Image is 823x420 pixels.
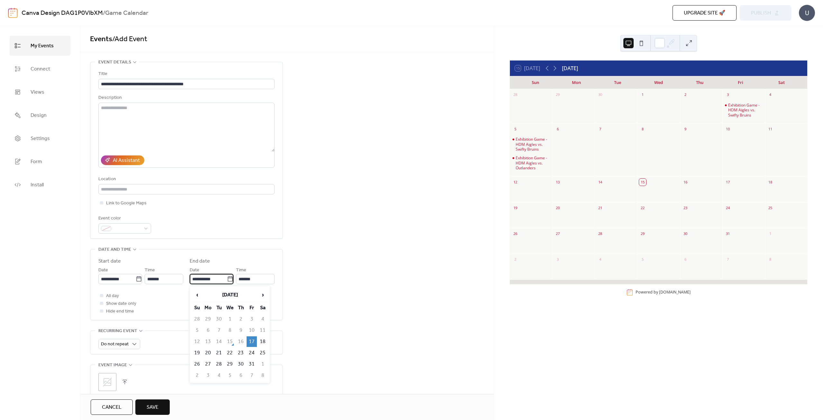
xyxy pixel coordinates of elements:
td: 20 [203,348,213,358]
span: / Add Event [112,32,147,46]
div: Exhibition Game - HDM Aigles vs. Swifty Bruins [728,103,762,118]
a: [DOMAIN_NAME] [659,290,691,295]
td: 7 [247,370,257,381]
td: 5 [192,325,202,336]
a: Views [10,82,70,102]
td: 14 [214,336,224,347]
div: 11 [767,126,774,133]
div: 30 [597,91,604,98]
div: 28 [597,230,604,237]
div: 18 [767,179,774,186]
div: 26 [512,230,519,237]
a: Cancel [91,399,133,415]
div: 31 [724,230,731,237]
div: Description [98,94,273,102]
span: Event image [98,361,127,369]
a: Events [90,32,112,46]
div: End date [190,257,210,265]
a: Install [10,175,70,195]
td: 21 [214,348,224,358]
b: / [103,7,105,19]
span: Install [31,180,44,190]
th: Fr [247,303,257,313]
td: 16 [236,336,246,347]
td: 2 [192,370,202,381]
div: 1 [767,230,774,237]
span: Link to Google Maps [106,200,147,207]
span: Time [145,266,155,274]
span: Connect [31,64,50,74]
div: 24 [724,204,731,211]
div: Event color [98,215,150,222]
td: 9 [236,325,246,336]
td: 6 [236,370,246,381]
td: 7 [214,325,224,336]
div: 28 [512,91,519,98]
td: 3 [203,370,213,381]
a: Connect [10,59,70,79]
div: 7 [724,256,731,263]
span: Recurring event [98,327,137,335]
a: My Events [10,36,70,56]
div: Exhibition Game - HDM Aigles vs. Swifty Bruins [722,103,765,118]
td: 1 [258,359,268,369]
td: 28 [192,314,202,324]
td: 12 [192,336,202,347]
div: Start date [98,257,121,265]
button: AI Assistant [101,155,144,165]
td: 13 [203,336,213,347]
span: ‹ [192,288,202,301]
td: 3 [247,314,257,324]
div: U [799,5,815,21]
td: 8 [225,325,235,336]
span: Hide end time [106,308,134,315]
div: 19 [512,204,519,211]
th: Sa [258,303,268,313]
div: Thu [679,76,720,89]
div: 13 [554,179,561,186]
div: Title [98,70,273,78]
td: 22 [225,348,235,358]
div: 4 [597,256,604,263]
div: Exhibition Game - HDM Aigles vs. Outlanders [516,155,550,171]
button: Upgrade site 🚀 [673,5,737,21]
div: ; [98,373,116,391]
span: Cancel [102,404,122,411]
div: 2 [682,91,689,98]
td: 4 [258,314,268,324]
th: Su [192,303,202,313]
div: 1 [639,91,646,98]
td: 6 [203,325,213,336]
td: 1 [225,314,235,324]
th: Mo [203,303,213,313]
td: 29 [203,314,213,324]
div: Mon [556,76,597,89]
td: 10 [247,325,257,336]
td: 4 [214,370,224,381]
td: 26 [192,359,202,369]
div: Sat [761,76,802,89]
span: Do not repeat [101,340,129,349]
a: Form [10,152,70,172]
div: 27 [554,230,561,237]
td: 31 [247,359,257,369]
td: 5 [225,370,235,381]
div: 10 [724,126,731,133]
span: Date and time [98,246,131,254]
div: 3 [554,256,561,263]
td: 27 [203,359,213,369]
div: Fri [720,76,761,89]
div: Location [98,175,273,183]
div: 21 [597,204,604,211]
div: AI Assistant [113,157,140,164]
td: 2 [236,314,246,324]
div: 30 [682,230,689,237]
td: 17 [247,336,257,347]
span: Date [190,266,199,274]
td: 24 [247,348,257,358]
td: 8 [258,370,268,381]
div: 12 [512,179,519,186]
div: Powered by [636,290,691,295]
span: Upgrade site 🚀 [684,9,725,17]
span: › [258,288,267,301]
